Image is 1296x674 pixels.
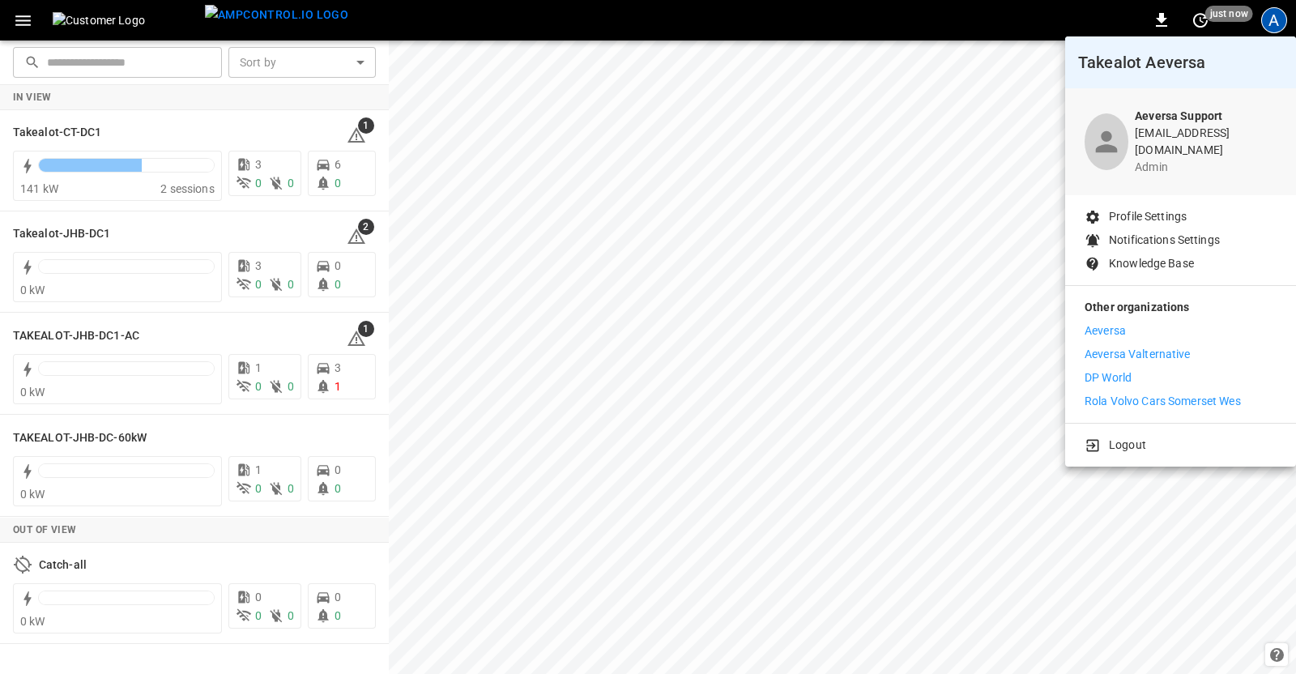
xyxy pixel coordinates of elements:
div: profile-icon [1085,113,1128,170]
p: Other organizations [1085,299,1277,322]
p: Profile Settings [1109,208,1187,225]
b: Aeversa Support [1135,109,1222,122]
p: Rola Volvo Cars Somerset Wes [1085,393,1241,410]
p: Knowledge Base [1109,255,1194,272]
p: [EMAIL_ADDRESS][DOMAIN_NAME] [1135,125,1277,159]
p: DP World [1085,369,1132,386]
p: Notifications Settings [1109,232,1220,249]
p: Logout [1109,437,1146,454]
p: Aeversa [1085,322,1126,339]
p: Aeversa Valternative [1085,346,1191,363]
p: admin [1135,159,1277,176]
h6: Takealot Aeversa [1078,49,1283,75]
